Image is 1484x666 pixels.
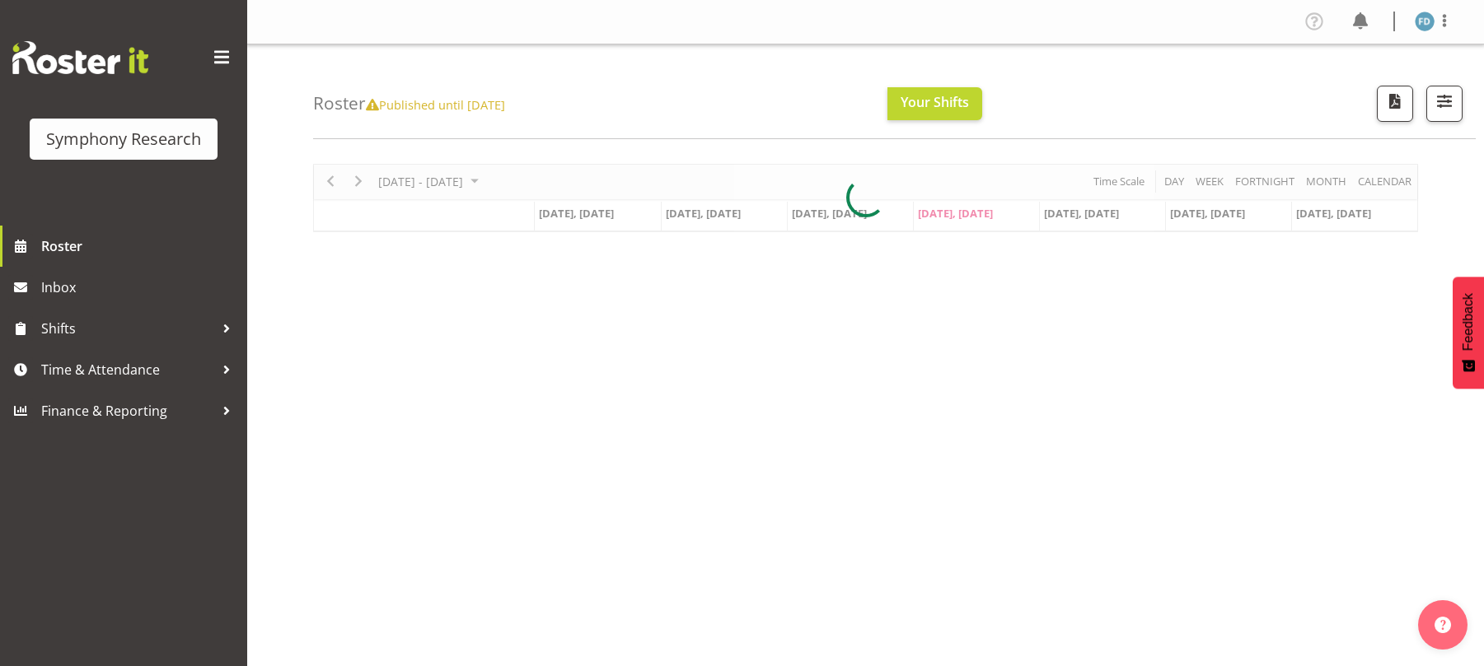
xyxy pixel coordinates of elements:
div: Symphony Research [46,127,201,151]
button: Your Shifts [887,87,982,120]
span: Feedback [1461,293,1476,351]
img: help-xxl-2.png [1435,617,1451,633]
button: Feedback - Show survey [1453,277,1484,389]
span: Shifts [41,316,214,341]
img: Rosterit website logo [12,41,148,74]
button: Download a PDF of the roster according to the set date range. [1377,86,1413,122]
span: Your Shifts [901,93,969,111]
h4: Roster [313,94,505,113]
button: Filter Shifts [1426,86,1463,122]
span: Published until [DATE] [366,96,505,113]
span: Roster [41,234,239,258]
span: Time & Attendance [41,357,214,382]
span: Inbox [41,275,239,300]
img: foziah-dean1868.jpg [1415,12,1435,31]
span: Finance & Reporting [41,398,214,423]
